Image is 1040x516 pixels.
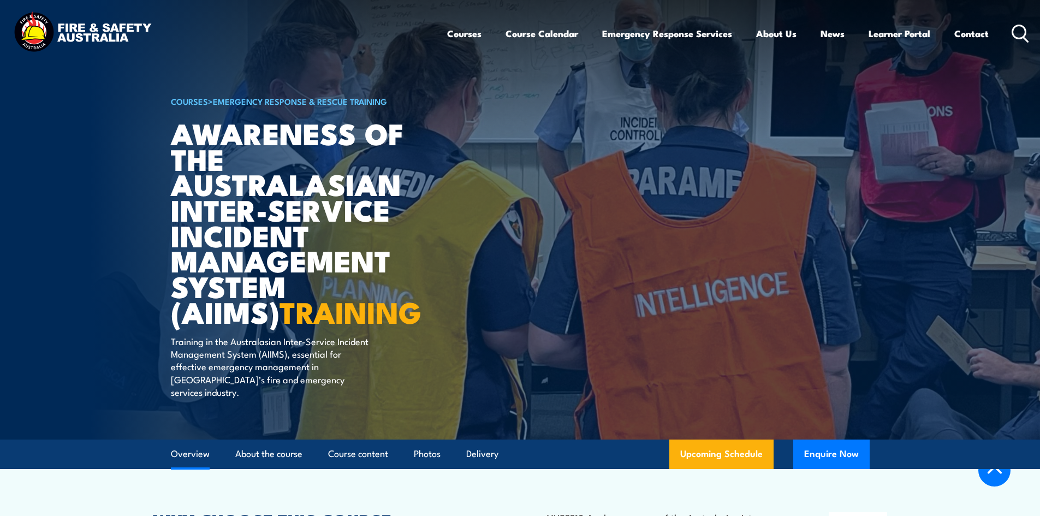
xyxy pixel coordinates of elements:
[171,440,210,468] a: Overview
[793,440,870,469] button: Enquire Now
[171,95,208,107] a: COURSES
[213,95,387,107] a: Emergency Response & Rescue Training
[869,19,930,48] a: Learner Portal
[466,440,498,468] a: Delivery
[506,19,578,48] a: Course Calendar
[280,288,421,334] strong: TRAINING
[821,19,845,48] a: News
[669,440,774,469] a: Upcoming Schedule
[171,120,441,324] h1: Awareness of the Australasian Inter-service Incident Management System (AIIMS)
[414,440,441,468] a: Photos
[235,440,302,468] a: About the course
[171,94,441,108] h6: >
[447,19,482,48] a: Courses
[171,335,370,399] p: Training in the Australasian Inter-Service Incident Management System (AIIMS), essential for effe...
[602,19,732,48] a: Emergency Response Services
[756,19,797,48] a: About Us
[954,19,989,48] a: Contact
[328,440,388,468] a: Course content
